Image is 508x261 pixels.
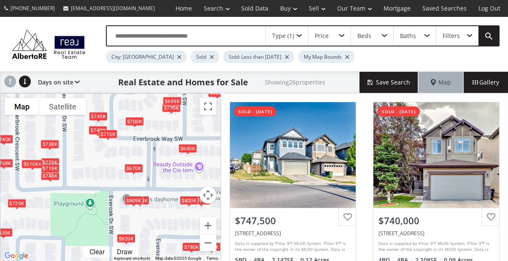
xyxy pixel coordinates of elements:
[59,0,159,16] a: [EMAIL_ADDRESS][DOMAIN_NAME]
[473,78,499,87] span: Gallery
[178,144,197,153] div: $640K
[118,76,248,88] h1: Real Estate and Homes for Sale
[431,78,451,87] span: Map
[34,72,80,93] div: Days on site
[359,72,419,93] button: Save Search
[235,240,349,253] div: Data is supplied by Pillar 9™ MLS® System. Pillar 9™ is the owner of the copyright in its MLS® Sy...
[208,88,227,97] div: $688K
[200,98,216,115] button: Toggle fullscreen view
[378,230,494,237] div: 75 Everbrook Crescent SW, Calgary, AB T2Y 0L7
[41,171,59,180] div: $748K
[87,248,107,256] div: Clear
[419,72,463,93] div: Map
[443,33,460,39] div: Filters
[192,196,211,205] div: $765K
[163,97,181,106] div: $699K
[235,230,351,237] div: 131 Everbrook Drive SW, Calgary, AB T2Y0L6
[112,248,138,256] div: Click to draw.
[89,112,108,121] div: $745K
[8,199,26,208] div: $725K
[117,234,135,243] div: $620K
[162,103,181,112] div: $770K
[41,140,59,149] div: $738K
[180,196,198,205] div: $820K
[182,242,201,251] div: $780K
[131,196,149,205] div: $700K
[11,5,55,12] span: [PHONE_NUMBER]
[400,33,416,39] div: Baths
[115,248,135,256] div: Draw
[223,51,294,63] div: Sold: Less than [DATE]
[272,33,294,39] div: Type (1)
[5,98,39,115] button: Show street map
[41,158,59,167] div: $725K
[463,72,508,93] div: Gallery
[89,126,107,135] div: $740K
[125,117,144,126] div: $700K
[8,27,89,61] img: Logo
[315,33,329,39] div: Price
[22,160,43,169] div: $610K+
[200,234,216,251] button: Zoom out
[41,164,59,173] div: $719K
[84,248,110,256] div: Click to clear.
[124,196,143,205] div: $609K
[357,33,371,39] div: Beds
[191,51,219,63] div: Sold
[200,217,216,234] button: Zoom in
[378,214,494,227] div: $740,000
[202,242,221,251] div: $650K
[200,187,216,204] button: Map camera controls
[124,164,143,173] div: $670K
[298,51,354,63] div: My Map Bounds
[265,79,325,85] h2: Showing 26 properties
[99,130,117,139] div: $715K
[378,240,492,253] div: Data is supplied by Pillar 9™ MLS® System. Pillar 9™ is the owner of the copyright in its MLS® Sy...
[106,51,186,63] div: City: [GEOGRAPHIC_DATA]
[71,5,155,12] span: [EMAIL_ADDRESS][DOMAIN_NAME]
[206,256,218,261] a: Terms
[39,98,86,115] button: Show satellite imagery
[235,214,351,227] div: $747,500
[155,256,201,261] span: Map data ©2025 Google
